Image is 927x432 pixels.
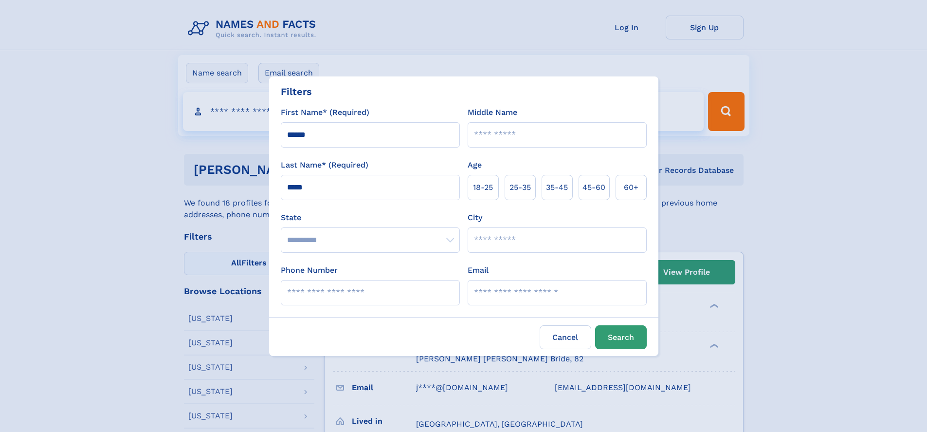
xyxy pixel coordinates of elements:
span: 45‑60 [582,182,605,193]
span: 60+ [624,182,638,193]
label: Middle Name [468,107,517,118]
label: Phone Number [281,264,338,276]
span: 25‑35 [509,182,531,193]
button: Search [595,325,647,349]
span: 18‑25 [473,182,493,193]
label: Last Name* (Required) [281,159,368,171]
span: 35‑45 [546,182,568,193]
label: State [281,212,460,224]
label: First Name* (Required) [281,107,369,118]
label: Age [468,159,482,171]
label: City [468,212,482,224]
div: Filters [281,84,312,99]
label: Email [468,264,489,276]
label: Cancel [540,325,591,349]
